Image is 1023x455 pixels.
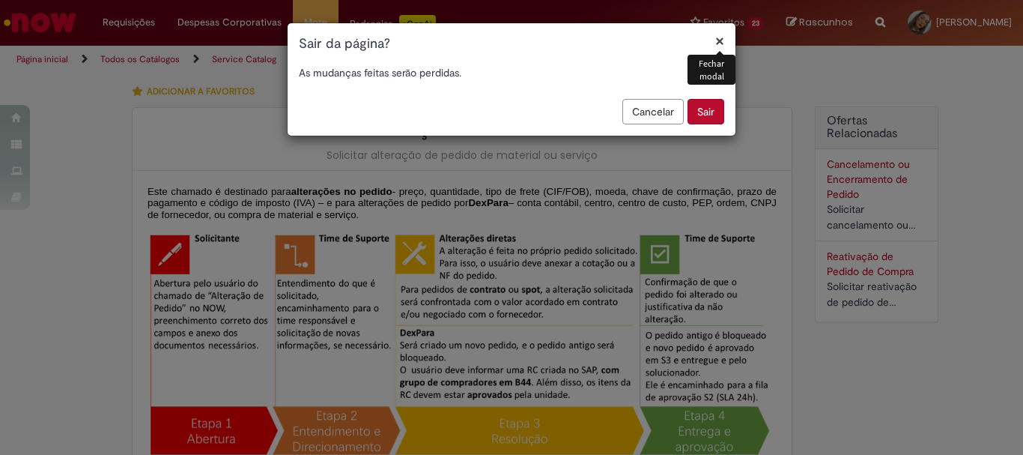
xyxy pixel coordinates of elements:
button: Cancelar [622,99,684,124]
button: Fechar modal [715,33,724,49]
div: Fechar modal [687,55,735,85]
button: Sair [687,99,724,124]
h1: Sair da página? [299,34,724,54]
p: As mudanças feitas serão perdidas. [299,65,724,80]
